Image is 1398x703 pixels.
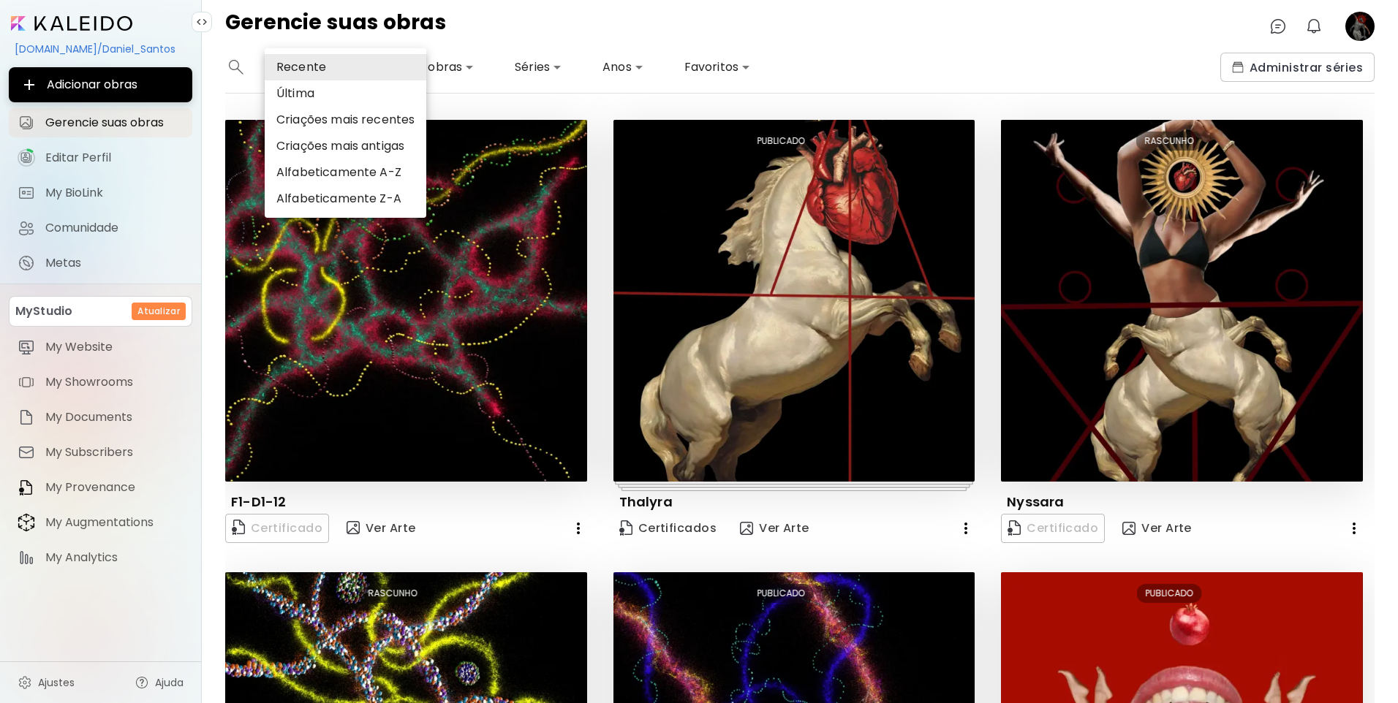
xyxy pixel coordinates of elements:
li: Última [265,80,426,107]
li: Criações mais recentes [265,107,426,133]
li: Alfabeticamente Z-A [265,186,426,212]
li: Criações mais antigas [265,133,426,159]
li: Recente [265,54,426,80]
li: Alfabeticamente A-Z [265,159,426,186]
